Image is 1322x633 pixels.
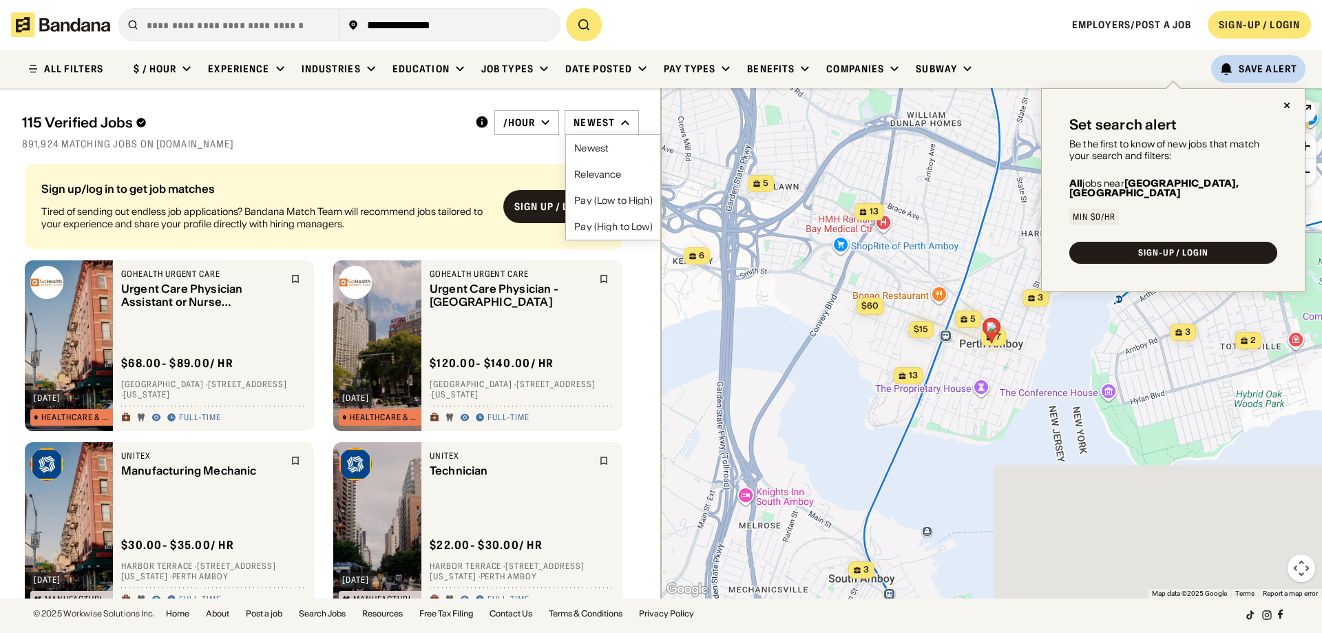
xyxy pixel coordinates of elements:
[45,595,114,603] div: Manufacturing
[208,63,269,75] div: Experience
[909,370,918,382] span: 13
[1069,177,1239,199] b: [GEOGRAPHIC_DATA], [GEOGRAPHIC_DATA]
[430,450,591,461] div: Unitex
[664,63,715,75] div: Pay Types
[1138,249,1208,257] div: SIGN-UP / LOGIN
[41,205,492,230] div: Tired of sending out endless job applications? Bandana Match Team will recommend jobs tailored to...
[430,269,591,280] div: GoHealth Urgent Care
[487,594,529,605] div: Full-time
[639,610,694,618] a: Privacy Policy
[34,576,61,584] div: [DATE]
[574,116,615,129] div: Newest
[503,116,536,129] div: /hour
[430,379,614,400] div: [GEOGRAPHIC_DATA] · [STREET_ADDRESS] · [US_STATE]
[299,610,346,618] a: Search Jobs
[664,581,710,599] a: Open this area in Google Maps (opens a new window)
[342,394,369,402] div: [DATE]
[481,63,534,75] div: Job Types
[206,610,229,618] a: About
[1069,116,1177,133] div: Set search alert
[179,594,221,605] div: Full-time
[487,413,529,424] div: Full-time
[1185,326,1190,338] span: 3
[1235,590,1255,597] a: Terms (opens in new tab)
[1152,590,1227,597] span: Map data ©2025 Google
[342,576,369,584] div: [DATE]
[970,313,976,325] span: 5
[30,448,63,481] img: Unitex logo
[574,196,652,205] div: Pay (Low to High)
[574,143,652,153] div: Newest
[574,169,652,179] div: Relevance
[41,183,492,194] div: Sign up/log in to get job matches
[916,63,957,75] div: Subway
[121,538,234,552] div: $ 30.00 - $35.00 / hr
[565,63,632,75] div: Date Posted
[1219,19,1300,31] div: SIGN-UP / LOGIN
[747,63,795,75] div: Benefits
[30,266,63,299] img: GoHealth Urgent Care logo
[41,413,114,422] div: Healthcare & Mental Health
[246,610,282,618] a: Post a job
[1263,590,1318,597] a: Report a map error
[22,114,464,131] div: 115 Verified Jobs
[134,63,176,75] div: $ / hour
[664,581,710,599] img: Google
[34,394,61,402] div: [DATE]
[826,63,884,75] div: Companies
[44,64,103,74] div: ALL FILTERS
[1038,292,1043,304] span: 3
[33,610,155,618] div: © 2025 Workwise Solutions Inc.
[121,561,306,582] div: Harbor Terrace · [STREET_ADDRESS][US_STATE] · Perth Amboy
[339,448,372,481] img: Unitex logo
[121,450,282,461] div: Unitex
[1069,138,1277,162] div: Be the first to know of new jobs that match your search and filters:
[392,63,450,75] div: Education
[574,222,652,231] div: Pay (High to Low)
[1069,177,1082,189] b: All
[763,178,768,189] span: 5
[870,206,879,218] span: 13
[121,464,282,477] div: Manufacturing Mechanic
[1072,19,1191,31] a: Employers/Post a job
[863,564,869,576] span: 3
[350,413,422,422] div: Healthcare & Mental Health
[353,595,422,603] div: Manufacturing
[339,266,372,299] img: GoHealth Urgent Care logo
[121,282,282,309] div: Urgent Care Physician Assistant or Nurse Practitioner - [GEOGRAPHIC_DATA]
[419,610,473,618] a: Free Tax Filing
[22,158,639,599] div: grid
[1073,213,1115,221] div: Min $0/hr
[179,413,221,424] div: Full-time
[430,282,591,309] div: Urgent Care Physician - [GEOGRAPHIC_DATA]
[430,561,614,582] div: Harbor Terrace · [STREET_ADDRESS][US_STATE] · Perth Amboy
[302,63,361,75] div: Industries
[1288,554,1315,582] button: Map camera controls
[166,610,189,618] a: Home
[121,269,282,280] div: GoHealth Urgent Care
[914,324,928,334] span: $15
[1239,63,1297,75] div: Save Alert
[549,610,622,618] a: Terms & Conditions
[861,300,879,311] span: $60
[430,538,543,552] div: $ 22.00 - $30.00 / hr
[514,200,595,213] div: Sign up / Log in
[121,379,306,400] div: [GEOGRAPHIC_DATA] · [STREET_ADDRESS] · [US_STATE]
[430,464,591,477] div: Technician
[1069,178,1277,198] div: jobs near
[430,356,554,371] div: $ 120.00 - $140.00 / hr
[699,250,704,262] span: 6
[490,610,532,618] a: Contact Us
[121,356,233,371] div: $ 68.00 - $89.00 / hr
[11,12,110,37] img: Bandana logotype
[362,610,403,618] a: Resources
[22,138,639,150] div: 891,924 matching jobs on [DOMAIN_NAME]
[1250,335,1256,346] span: 2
